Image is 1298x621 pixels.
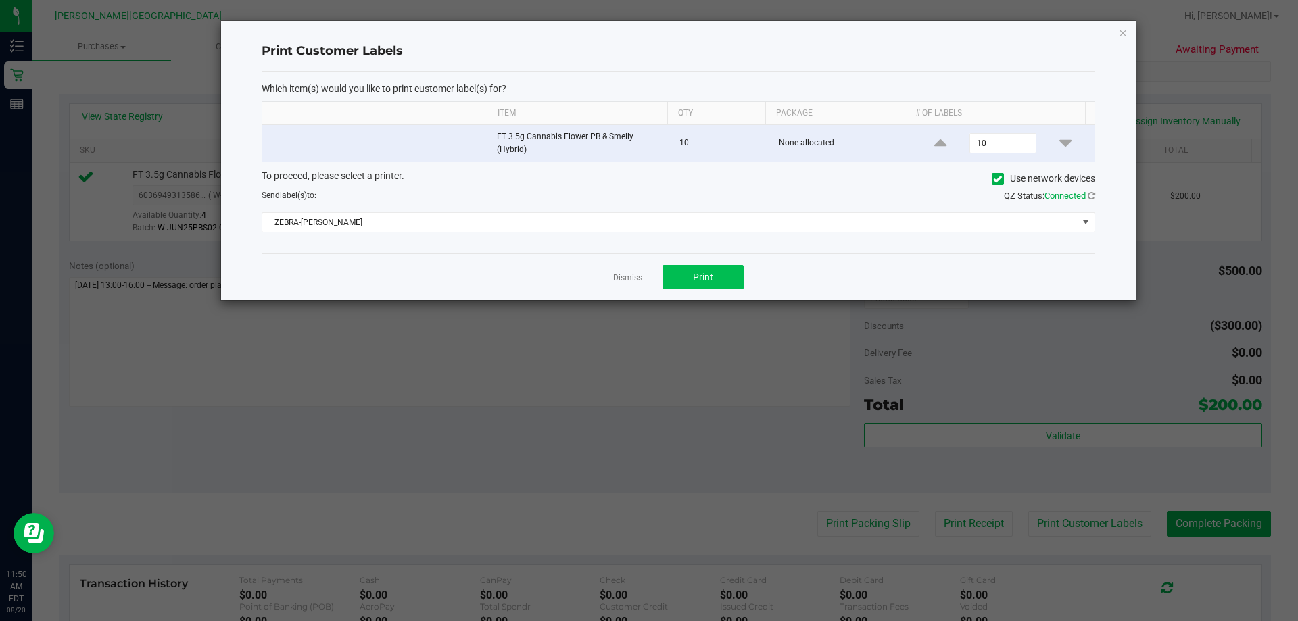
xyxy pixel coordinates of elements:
span: label(s) [280,191,307,200]
a: Dismiss [613,272,642,284]
td: 10 [671,125,771,162]
span: ZEBRA-[PERSON_NAME] [262,213,1078,232]
iframe: Resource center [14,513,54,553]
th: Qty [667,102,765,125]
th: Package [765,102,905,125]
td: None allocated [771,125,912,162]
span: Send to: [262,191,316,200]
span: Connected [1044,191,1086,201]
th: # of labels [905,102,1085,125]
span: Print [693,272,713,282]
td: FT 3.5g Cannabis Flower PB & Smelly (Hybrid) [489,125,671,162]
h4: Print Customer Labels [262,43,1095,60]
th: Item [487,102,667,125]
button: Print [663,265,744,289]
span: QZ Status: [1004,191,1095,201]
label: Use network devices [992,172,1095,186]
p: Which item(s) would you like to print customer label(s) for? [262,82,1095,95]
div: To proceed, please select a printer. [251,169,1105,189]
